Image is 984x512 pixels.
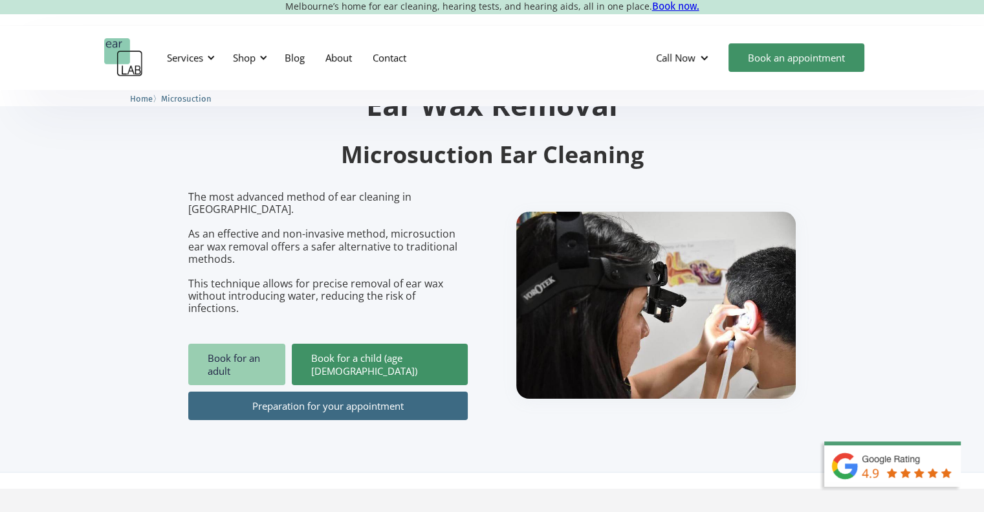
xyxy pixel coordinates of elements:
a: Preparation for your appointment [188,392,468,420]
a: Contact [362,39,417,76]
a: home [104,38,143,77]
div: Call Now [646,38,722,77]
a: Book for an adult [188,344,285,385]
span: Microsuction [161,94,212,104]
p: The most advanced method of ear cleaning in [GEOGRAPHIC_DATA]. As an effective and non-invasive m... [188,191,468,315]
a: Book an appointment [728,43,864,72]
div: Services [167,51,203,64]
img: boy getting ear checked. [516,212,796,399]
a: About [315,39,362,76]
a: Microsuction [161,92,212,104]
h1: Ear Wax Removal [188,90,796,119]
div: Call Now [656,51,695,64]
a: Blog [274,39,315,76]
a: Book for a child (age [DEMOGRAPHIC_DATA]) [292,344,468,385]
div: Shop [233,51,256,64]
li: 〉 [130,92,161,106]
h2: Microsuction Ear Cleaning [188,140,796,170]
a: Home [130,92,153,104]
div: Services [159,38,219,77]
div: Shop [225,38,271,77]
span: Home [130,94,153,104]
